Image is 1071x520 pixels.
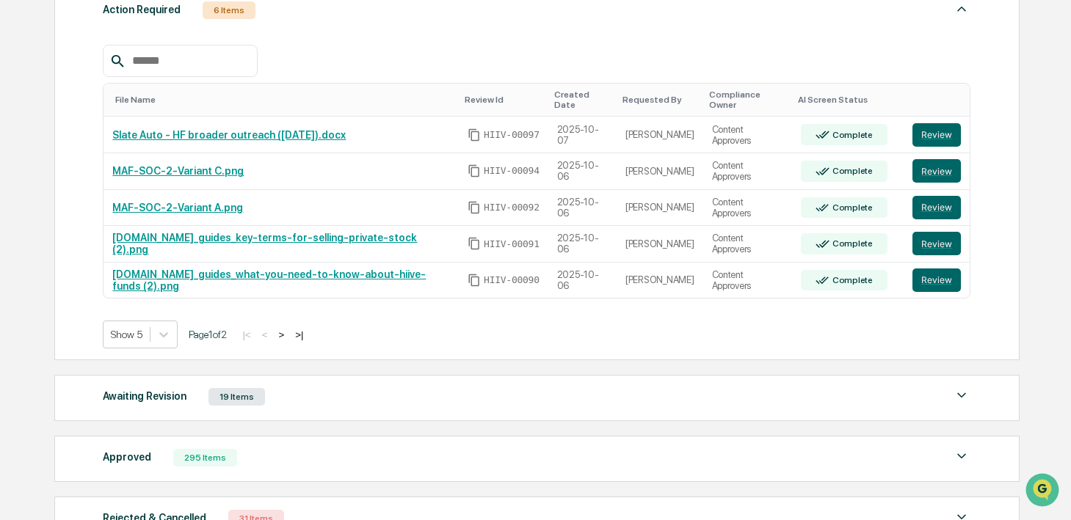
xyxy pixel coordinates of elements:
button: Review [912,196,961,219]
div: Complete [829,202,873,213]
td: Content Approvers [703,263,793,299]
a: 🔎Data Lookup [9,207,98,233]
div: Complete [829,166,873,176]
div: We're available if you need us! [50,127,186,139]
span: Copy Id [468,164,481,177]
td: [PERSON_NAME] [617,263,703,299]
div: Toggle SortBy [554,89,611,110]
div: Awaiting Revision [103,387,186,406]
td: Content Approvers [703,117,793,153]
div: 295 Items [173,449,237,466]
span: Data Lookup [29,213,92,227]
a: MAF-SOC-2-Variant C.png [112,165,244,177]
td: 2025-10-06 [548,263,617,299]
span: Attestations [121,185,182,199]
span: Copy Id [468,274,481,287]
div: 19 Items [208,388,265,406]
td: Content Approvers [703,190,793,227]
td: 2025-10-07 [548,117,617,153]
span: Pylon [146,249,178,260]
img: caret [953,387,970,404]
a: [DOMAIN_NAME]_guides_what-you-need-to-know-about-hiive-funds (2).png [112,268,426,292]
span: HIIV-00091 [484,238,540,250]
td: 2025-10-06 [548,226,617,263]
button: Review [912,268,961,292]
p: How can we help? [15,31,267,54]
span: HIIV-00090 [484,274,540,286]
td: [PERSON_NAME] [617,190,703,227]
span: Copy Id [468,128,481,142]
button: >| [291,329,308,341]
a: 🗄️Attestations [101,179,188,205]
a: Slate Auto - HF broader outreach ([DATE]).docx [112,129,346,141]
div: Complete [829,238,873,249]
td: [PERSON_NAME] [617,153,703,190]
td: Content Approvers [703,153,793,190]
button: < [258,329,272,341]
span: Page 1 of 2 [189,329,227,340]
div: Complete [829,275,873,285]
button: Start new chat [250,117,267,134]
td: [PERSON_NAME] [617,117,703,153]
div: Start new chat [50,112,241,127]
button: Review [912,232,961,255]
iframe: Open customer support [1024,472,1064,511]
td: 2025-10-06 [548,153,617,190]
a: Powered byPylon [104,248,178,260]
td: Content Approvers [703,226,793,263]
td: [PERSON_NAME] [617,226,703,263]
div: 6 Items [203,1,255,19]
div: Complete [829,130,873,140]
span: Copy Id [468,237,481,250]
div: Toggle SortBy [915,95,964,105]
button: Review [912,123,961,147]
a: 🖐️Preclearance [9,179,101,205]
div: Toggle SortBy [115,95,453,105]
a: MAF-SOC-2-Variant A.png [112,202,243,213]
span: HIIV-00094 [484,165,540,177]
span: Copy Id [468,201,481,214]
button: |< [238,329,255,341]
td: 2025-10-06 [548,190,617,227]
div: 🔎 [15,214,26,226]
div: 🗄️ [106,186,118,198]
button: Review [912,159,961,183]
button: > [274,329,288,341]
div: Toggle SortBy [709,89,787,110]
span: HIIV-00097 [484,129,540,141]
div: Toggle SortBy [465,95,542,105]
span: HIIV-00092 [484,202,540,213]
div: Toggle SortBy [622,95,697,105]
span: Preclearance [29,185,95,199]
div: Toggle SortBy [798,95,898,105]
a: [DOMAIN_NAME]_guides_key-terms-for-selling-private-stock (2).png [112,232,417,255]
div: 🖐️ [15,186,26,198]
img: caret [953,447,970,465]
div: Approved [103,447,151,466]
img: 1746055101610-c473b297-6a78-478c-a979-82029cc54cd1 [15,112,41,139]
